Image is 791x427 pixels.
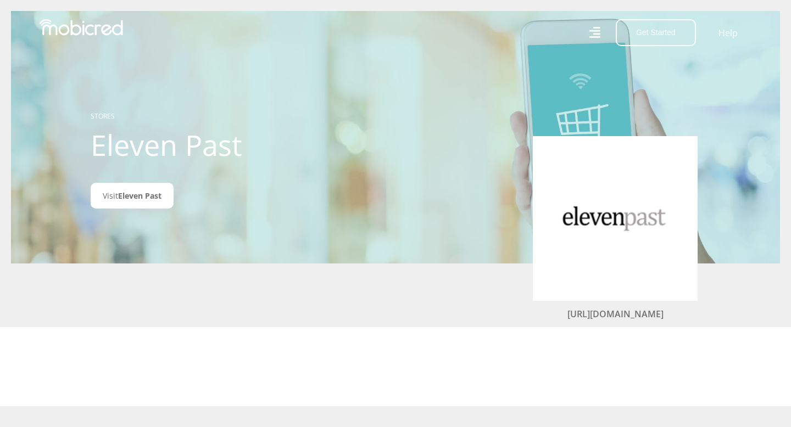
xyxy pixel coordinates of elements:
[40,19,123,36] img: Mobicred
[616,19,696,46] button: Get Started
[91,183,174,209] a: VisitEleven Past
[91,111,115,121] a: STORES
[718,26,738,40] a: Help
[91,128,335,162] h1: Eleven Past
[549,153,681,284] img: Eleven Past
[567,308,664,320] a: [URL][DOMAIN_NAME]
[118,190,161,201] span: Eleven Past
